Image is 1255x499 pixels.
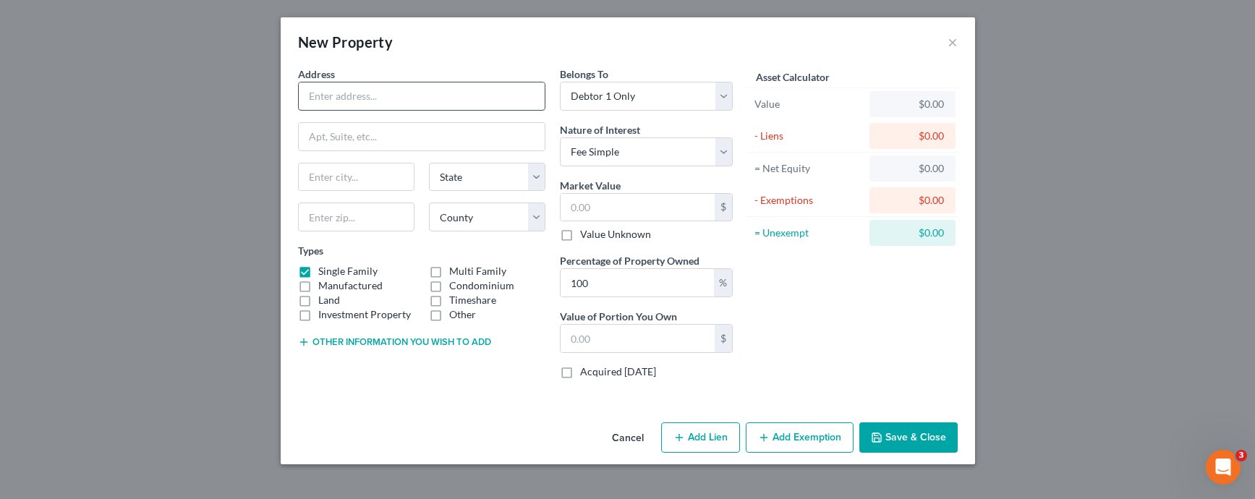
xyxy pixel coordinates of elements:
div: $0.00 [881,161,944,176]
input: 0.00 [561,194,715,221]
div: $0.00 [881,226,944,240]
button: Save & Close [859,422,958,453]
label: Types [298,243,323,258]
label: Timeshare [449,293,496,307]
label: Nature of Interest [560,122,640,137]
label: Multi Family [449,264,506,278]
button: × [948,33,958,51]
div: = Unexempt [754,226,864,240]
input: Enter zip... [298,202,414,231]
label: Single Family [318,264,378,278]
span: Address [298,68,335,80]
div: Value [754,97,864,111]
span: Belongs To [560,68,608,80]
div: $0.00 [881,97,944,111]
label: Condominium [449,278,514,293]
label: Market Value [560,178,621,193]
div: $0.00 [881,129,944,143]
label: Investment Property [318,307,411,322]
div: % [714,269,732,297]
input: Enter city... [299,163,414,191]
input: 0.00 [561,269,714,297]
input: Enter address... [299,82,545,110]
button: Add Exemption [746,422,854,453]
input: 0.00 [561,325,715,352]
label: Asset Calculator [756,69,830,85]
div: = Net Equity [754,161,864,176]
iframe: Intercom live chat [1206,450,1241,485]
button: Add Lien [661,422,740,453]
label: Value of Portion You Own [560,309,677,324]
button: Other information you wish to add [298,336,491,348]
label: Manufactured [318,278,383,293]
div: - Exemptions [754,193,864,208]
div: $0.00 [881,193,944,208]
label: Percentage of Property Owned [560,253,699,268]
label: Value Unknown [580,227,651,242]
div: $ [715,325,732,352]
div: - Liens [754,129,864,143]
div: $ [715,194,732,221]
label: Land [318,293,340,307]
label: Acquired [DATE] [580,364,656,379]
span: 3 [1235,450,1247,461]
label: Other [449,307,476,322]
button: Cancel [600,424,655,453]
input: Apt, Suite, etc... [299,123,545,150]
div: New Property [298,32,393,52]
